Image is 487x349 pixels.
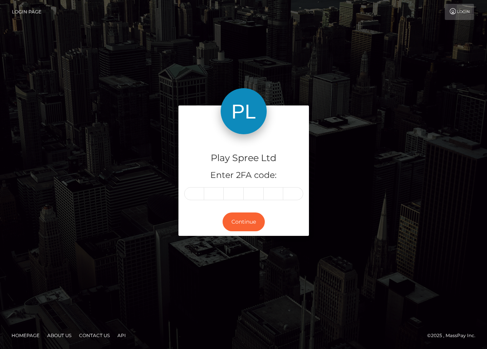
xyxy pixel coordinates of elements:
[221,88,267,134] img: Play Spree Ltd
[12,4,41,20] a: Login Page
[44,329,74,341] a: About Us
[223,212,265,231] button: Continue
[8,329,43,341] a: Homepage
[184,170,303,181] h5: Enter 2FA code:
[114,329,129,341] a: API
[445,4,474,20] a: Login
[76,329,113,341] a: Contact Us
[427,331,481,340] div: © 2025 , MassPay Inc.
[184,151,303,165] h4: Play Spree Ltd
